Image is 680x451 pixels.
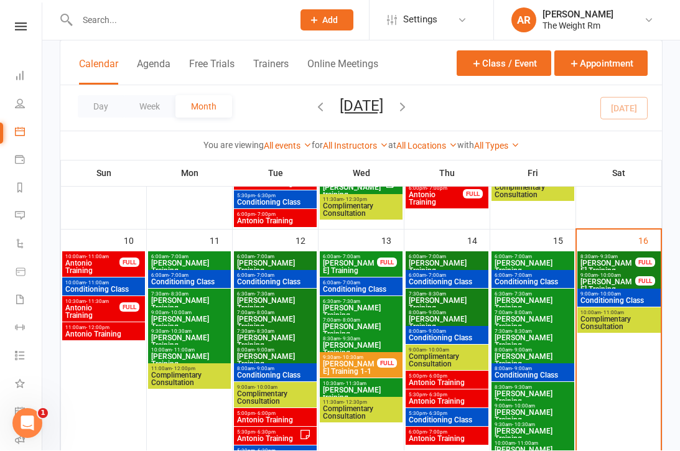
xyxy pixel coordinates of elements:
span: Complimentary Consultation [408,353,486,368]
span: 6:00pm [236,212,314,218]
span: - 7:00am [426,273,446,279]
span: Antonio Training [408,398,486,406]
span: [PERSON_NAME] Training [408,316,486,331]
div: 15 [553,230,575,251]
span: - 8:30am [169,292,189,297]
span: - 7:00am [254,273,274,279]
span: - 8:30am [426,292,446,297]
span: - 10:00am [598,292,621,297]
button: [DATE] [340,98,383,115]
strong: at [388,141,396,151]
span: [PERSON_NAME] Training [494,428,572,443]
span: - 6:00pm [427,374,447,379]
span: 10:30am [65,299,120,305]
span: - 6:30pm [255,430,276,435]
span: - 11:00am [515,441,538,447]
span: - 11:00am [86,254,109,260]
span: [PERSON_NAME] training [322,184,385,199]
span: 9:00am [236,385,314,391]
button: Appointment [554,51,648,77]
span: 11:30am [322,197,400,203]
span: - 11:30am [86,299,109,305]
span: 6:00am [151,273,228,279]
span: 7:30am [494,329,572,335]
span: - 7:00pm [427,186,447,192]
span: 10:00am [580,310,658,316]
a: Dashboard [15,63,43,91]
span: 5:00pm [408,374,486,379]
span: - 7:30am [340,299,360,305]
span: [PERSON_NAME] Training [494,391,572,406]
span: [PERSON_NAME] Training [236,260,314,275]
div: 14 [467,230,490,251]
span: Conditioning Class [408,335,486,342]
span: - 7:00am [169,273,189,279]
span: 9:30am [494,422,572,428]
span: - 6:30pm [255,193,276,199]
span: - 7:00am [340,254,360,260]
span: Antonio Training [236,417,314,424]
span: 7:00am [236,310,314,316]
span: [PERSON_NAME] Training [322,342,400,357]
div: 11 [210,230,232,251]
span: - 10:30am [340,355,363,361]
span: - 9:30am [598,254,618,260]
span: [PERSON_NAME] Training [408,260,486,275]
div: AR [511,8,536,33]
span: [PERSON_NAME] Training [494,297,572,312]
span: [PERSON_NAME] training [322,387,400,402]
span: - 7:00am [169,254,189,260]
span: Antonio Training [236,180,314,188]
span: - 9:00am [426,310,446,316]
span: - 8:00am [254,310,274,316]
span: Complimentary Consultation [322,203,400,218]
span: - 9:00am [426,329,446,335]
button: Class / Event [457,51,551,77]
a: Calendar [15,119,43,147]
span: [PERSON_NAME] Training [408,297,486,312]
button: Agenda [137,58,170,85]
span: Complimentary Consultation [322,406,400,421]
button: Day [78,96,124,118]
span: 10:00am [151,348,228,353]
span: [PERSON_NAME] Training [151,335,228,350]
button: Add [300,10,353,31]
th: Tue [233,160,319,187]
span: 7:30am [151,292,228,297]
span: Add [322,16,338,26]
span: - 8:30am [512,329,532,335]
span: - 11:00am [86,281,109,286]
div: 10 [124,230,146,251]
span: - 7:00pm [255,212,276,218]
span: Antonio Training [408,192,463,207]
span: Complimentary Consultation [151,372,228,387]
button: Online Meetings [307,58,378,85]
span: - 9:30am [340,337,360,342]
span: 8:00am [408,329,486,335]
span: 7:00am [494,310,572,316]
span: 5:00pm [236,411,314,417]
button: Week [124,96,175,118]
span: - 6:30pm [427,393,447,398]
span: Antonio Training [408,435,486,443]
th: Thu [404,160,490,187]
span: Antonio Training [408,379,486,387]
span: Complimentary Consultation [580,316,658,331]
span: 8:00am [494,348,572,353]
span: 9:00am [151,310,228,316]
div: FULL [635,277,655,286]
div: FULL [119,258,139,267]
span: 9:30am [322,355,378,361]
span: 9:00am [580,292,658,297]
span: 8:00am [236,348,314,353]
span: 5:30pm [236,193,314,199]
span: - 10:30am [512,422,535,428]
div: 12 [296,230,318,251]
span: 6:00pm [408,186,463,192]
div: 16 [638,230,661,251]
div: 13 [381,230,404,251]
span: - 7:00am [426,254,446,260]
span: Conditioning Class [236,279,314,286]
span: [PERSON_NAME] Training [580,260,636,275]
span: - 12:00pm [172,366,195,372]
